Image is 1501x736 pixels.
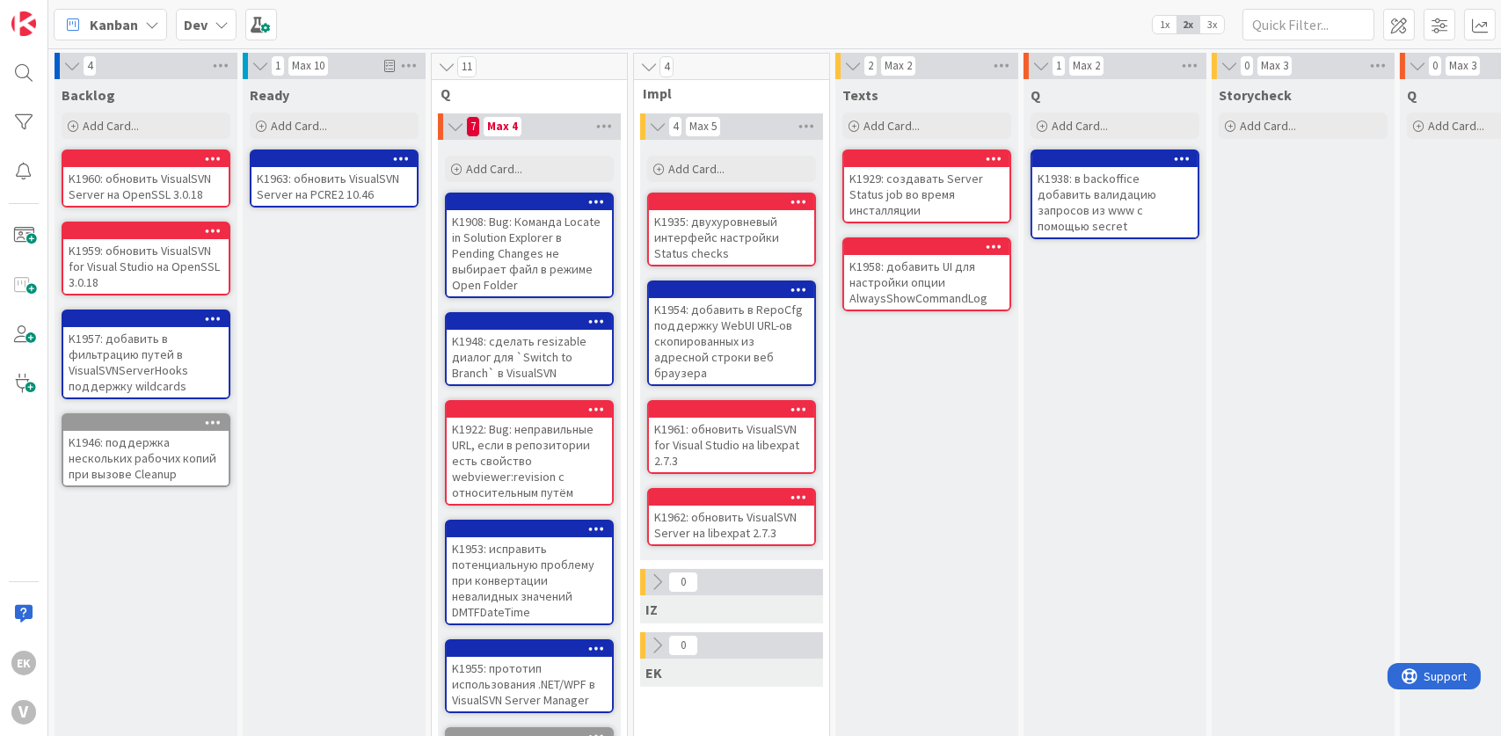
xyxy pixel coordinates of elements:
[1219,86,1292,104] span: Storycheck
[37,3,80,24] span: Support
[250,86,289,104] span: Ready
[1073,62,1100,70] div: Max 2
[1153,16,1177,33] span: 1x
[62,86,115,104] span: Backlog
[649,490,814,544] div: K1962: обновить VisualSVN Server на libexpat 2.7.3
[649,298,814,384] div: K1954: добавить в RepoCfg поддержку WebUI URL-ов скопированных из адресной строки веб браузера
[83,55,97,77] span: 4
[649,194,814,265] div: K1935: двухуровневый интерфейс настройки Status checks
[668,161,725,177] span: Add Card...
[844,151,1009,222] div: K1929: создавать Server Status job во время инсталляции
[447,210,612,296] div: K1908: Bug: Команда Locate in Solution Explorer в Pending Changes не выбирает файл в режиме Open ...
[659,56,674,77] span: 4
[63,223,229,294] div: K1959: обновить VisualSVN for Visual Studio на OpenSSL 3.0.18
[844,255,1009,310] div: K1958: добавить UI для настройки опции AlwaysShowCommandLog
[466,161,522,177] span: Add Card...
[63,431,229,485] div: K1946: поддержка нескольких рабочих копий при вызове Cleanup
[1032,167,1198,237] div: K1938: в backoffice добавить валидацию запросов из www с помощью secret
[643,84,807,102] span: Impl
[63,239,229,294] div: K1959: обновить VisualSVN for Visual Studio на OpenSSL 3.0.18
[447,330,612,384] div: K1948: сделать resizable диалог для `Switch to Branch` в VisualSVN
[885,62,912,70] div: Max 2
[863,55,878,77] span: 2
[292,62,324,70] div: Max 10
[1240,118,1296,134] span: Add Card...
[1428,55,1442,77] span: 0
[1052,55,1066,77] span: 1
[11,700,36,725] div: V
[487,122,518,131] div: Max 4
[1031,86,1040,104] span: Q
[271,118,327,134] span: Add Card...
[466,116,480,137] span: 7
[844,167,1009,222] div: K1929: создавать Server Status job во время инсталляции
[1177,16,1200,33] span: 2x
[649,418,814,472] div: K1961: обновить VisualSVN for Visual Studio на libexpat 2.7.3
[457,56,477,77] span: 11
[447,418,612,504] div: K1922: Bug: неправильные URL, если в репозитории есть свойство webviewer:revision с относительным...
[1240,55,1254,77] span: 0
[11,11,36,36] img: Visit kanbanzone.com
[1200,16,1224,33] span: 3x
[441,84,605,102] span: Q
[271,55,285,77] span: 1
[649,210,814,265] div: K1935: двухуровневый интерфейс настройки Status checks
[649,402,814,472] div: K1961: обновить VisualSVN for Visual Studio на libexpat 2.7.3
[63,327,229,397] div: K1957: добавить в фильтрацию путей в VisualSVNServerHooks поддержку wildcards
[447,641,612,711] div: K1955: прототип использования .NET/WPF в VisualSVN Server Manager
[447,521,612,623] div: K1953: исправить потенциальную проблему при конвертации невалидных значений DMTFDateTime
[1261,62,1288,70] div: Max 3
[63,151,229,206] div: K1960: обновить VisualSVN Server на OpenSSL 3.0.18
[668,116,682,137] span: 4
[90,14,138,35] span: Kanban
[649,282,814,384] div: K1954: добавить в RepoCfg поддержку WebUI URL-ов скопированных из адресной строки веб браузера
[447,402,612,504] div: K1922: Bug: неправильные URL, если в репозитории есть свойство webviewer:revision с относительным...
[184,16,208,33] b: Dev
[645,664,662,681] span: EK
[844,239,1009,310] div: K1958: добавить UI для настройки опции AlwaysShowCommandLog
[649,506,814,544] div: K1962: обновить VisualSVN Server на libexpat 2.7.3
[447,537,612,623] div: K1953: исправить потенциальную проблему при конвертации невалидных значений DMTFDateTime
[251,167,417,206] div: K1963: обновить VisualSVN Server на PCRE2 10.46
[668,572,698,593] span: 0
[1242,9,1374,40] input: Quick Filter...
[842,86,878,104] span: Texts
[863,118,920,134] span: Add Card...
[83,118,139,134] span: Add Card...
[63,415,229,485] div: K1946: поддержка нескольких рабочих копий при вызове Cleanup
[689,122,717,131] div: Max 5
[668,635,698,656] span: 0
[1052,118,1108,134] span: Add Card...
[63,311,229,397] div: K1957: добавить в фильтрацию путей в VisualSVNServerHooks поддержку wildcards
[251,151,417,206] div: K1963: обновить VisualSVN Server на PCRE2 10.46
[447,657,612,711] div: K1955: прототип использования .NET/WPF в VisualSVN Server Manager
[447,314,612,384] div: K1948: сделать resizable диалог для `Switch to Branch` в VisualSVN
[1407,86,1417,104] span: Q
[645,601,658,618] span: IZ
[1449,62,1476,70] div: Max 3
[63,167,229,206] div: K1960: обновить VisualSVN Server на OpenSSL 3.0.18
[11,651,36,675] div: EK
[447,194,612,296] div: K1908: Bug: Команда Locate in Solution Explorer в Pending Changes не выбирает файл в режиме Open ...
[1032,151,1198,237] div: K1938: в backoffice добавить валидацию запросов из www с помощью secret
[1428,118,1484,134] span: Add Card...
